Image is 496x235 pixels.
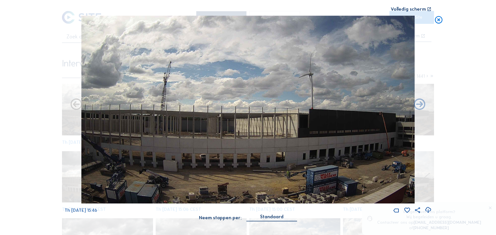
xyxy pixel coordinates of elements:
[69,98,83,112] i: Forward
[81,15,414,203] img: Image
[246,214,297,221] div: Standaard
[413,98,427,112] i: Back
[65,208,97,213] span: Th [DATE] 15:46
[260,214,284,220] div: Standaard
[199,216,242,220] div: Neem stappen per:
[391,7,426,12] div: Volledig scherm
